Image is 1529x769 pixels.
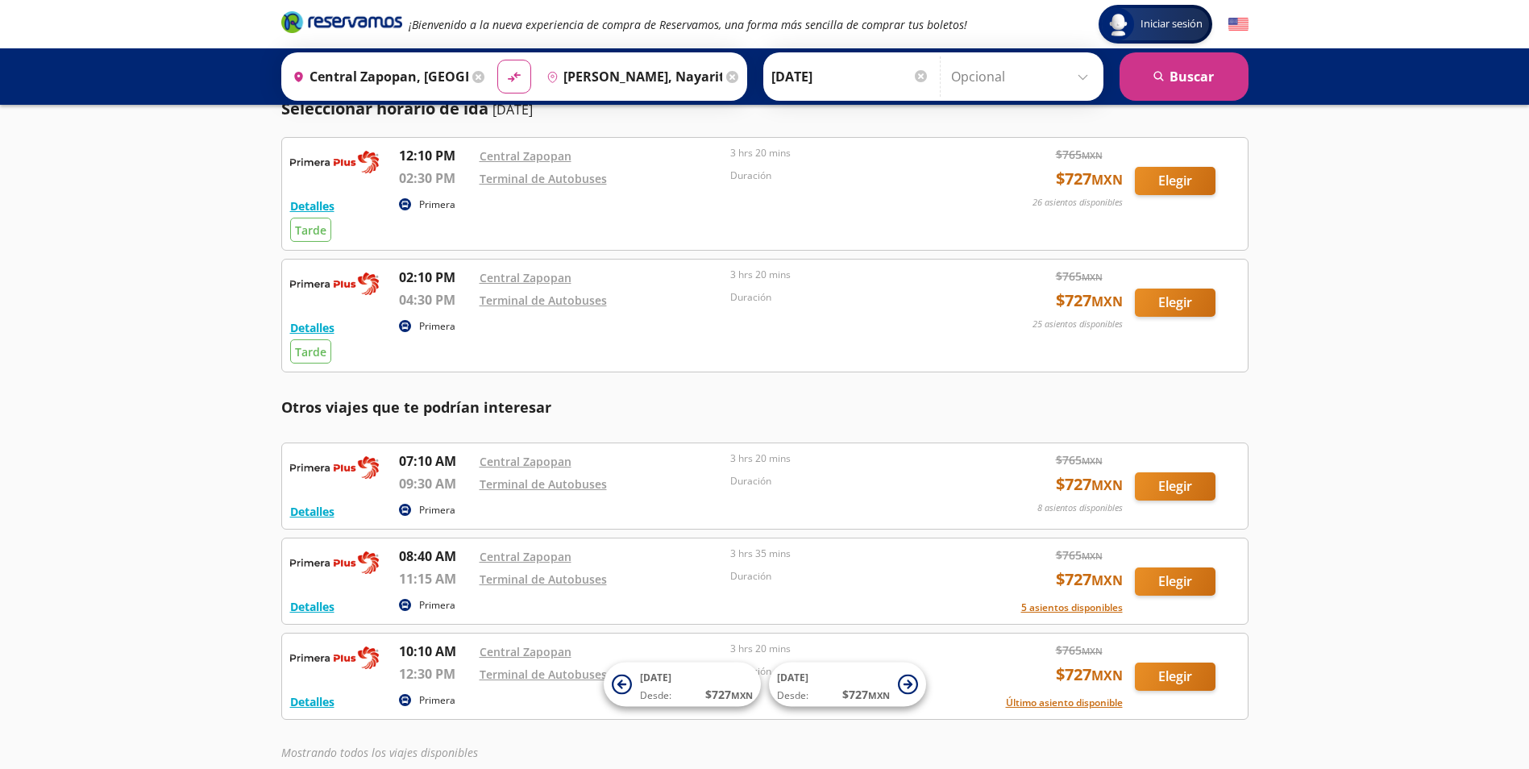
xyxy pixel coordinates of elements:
[399,146,472,165] p: 12:10 PM
[480,476,607,492] a: Terminal de Autobuses
[730,569,974,584] p: Duración
[1135,663,1215,691] button: Elegir
[480,572,607,587] a: Terminal de Autobuses
[290,503,334,520] button: Detalles
[1091,293,1123,310] small: MXN
[290,642,379,674] img: RESERVAMOS
[730,642,974,656] p: 3 hrs 20 mins
[281,745,478,760] em: Mostrando todos los viajes disponibles
[409,17,967,32] em: ¡Bienvenido a la nueva experiencia de compra de Reservamos, una forma más sencilla de comprar tus...
[1082,645,1103,657] small: MXN
[1056,146,1103,163] span: $ 765
[290,451,379,484] img: RESERVAMOS
[480,454,571,469] a: Central Zapopan
[730,268,974,282] p: 3 hrs 20 mins
[1056,567,1123,592] span: $ 727
[281,397,1249,418] p: Otros viajes que te podrían interesar
[640,671,671,684] span: [DATE]
[399,642,472,661] p: 10:10 AM
[730,168,974,183] p: Duración
[399,268,472,287] p: 02:10 PM
[1091,476,1123,494] small: MXN
[281,10,402,34] i: Brand Logo
[1228,15,1249,35] button: English
[730,451,974,466] p: 3 hrs 20 mins
[1135,167,1215,195] button: Elegir
[1056,547,1103,563] span: $ 765
[640,688,671,703] span: Desde:
[1056,663,1123,687] span: $ 727
[399,664,472,684] p: 12:30 PM
[290,146,379,178] img: RESERVAMOS
[868,689,890,701] small: MXN
[419,197,455,212] p: Primera
[480,171,607,186] a: Terminal de Autobuses
[295,222,326,238] span: Tarde
[399,451,472,471] p: 07:10 AM
[419,503,455,518] p: Primera
[281,97,488,121] p: Seleccionar horario de ida
[399,168,472,188] p: 02:30 PM
[419,319,455,334] p: Primera
[480,270,571,285] a: Central Zapopan
[1135,567,1215,596] button: Elegir
[286,56,468,97] input: Buscar Origen
[290,268,379,300] img: RESERVAMOS
[540,56,722,97] input: Buscar Destino
[1135,472,1215,501] button: Elegir
[777,671,808,684] span: [DATE]
[1082,550,1103,562] small: MXN
[604,663,761,707] button: [DATE]Desde:$727MXN
[1056,642,1103,659] span: $ 765
[399,547,472,566] p: 08:40 AM
[1082,271,1103,283] small: MXN
[480,667,607,682] a: Terminal de Autobuses
[730,547,974,561] p: 3 hrs 35 mins
[419,598,455,613] p: Primera
[1120,52,1249,101] button: Buscar
[1037,501,1123,515] p: 8 asientos disponibles
[480,644,571,659] a: Central Zapopan
[290,319,334,336] button: Detalles
[281,10,402,39] a: Brand Logo
[290,197,334,214] button: Detalles
[842,686,890,703] span: $ 727
[1021,601,1123,615] button: 5 asientos disponibles
[730,290,974,305] p: Duración
[492,100,533,119] p: [DATE]
[480,293,607,308] a: Terminal de Autobuses
[1056,472,1123,497] span: $ 727
[1006,696,1123,710] button: Último asiento disponible
[399,474,472,493] p: 09:30 AM
[1032,196,1123,210] p: 26 asientos disponibles
[419,693,455,708] p: Primera
[730,474,974,488] p: Duración
[1091,572,1123,589] small: MXN
[777,688,808,703] span: Desde:
[1056,268,1103,285] span: $ 765
[1091,667,1123,684] small: MXN
[1056,167,1123,191] span: $ 727
[290,693,334,710] button: Detalles
[399,290,472,310] p: 04:30 PM
[480,148,571,164] a: Central Zapopan
[1135,289,1215,317] button: Elegir
[290,547,379,579] img: RESERVAMOS
[1056,289,1123,313] span: $ 727
[1134,16,1209,32] span: Iniciar sesión
[1091,171,1123,189] small: MXN
[1056,451,1103,468] span: $ 765
[295,344,326,360] span: Tarde
[771,56,929,97] input: Elegir Fecha
[769,663,926,707] button: [DATE]Desde:$727MXN
[1082,455,1103,467] small: MXN
[951,56,1095,97] input: Opcional
[1082,149,1103,161] small: MXN
[1032,318,1123,331] p: 25 asientos disponibles
[399,569,472,588] p: 11:15 AM
[480,549,571,564] a: Central Zapopan
[705,686,753,703] span: $ 727
[290,598,334,615] button: Detalles
[731,689,753,701] small: MXN
[730,146,974,160] p: 3 hrs 20 mins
